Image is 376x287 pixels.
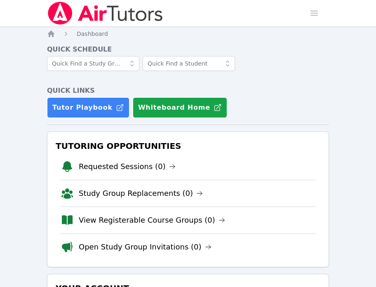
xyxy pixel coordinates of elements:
a: Requested Sessions (0) [79,161,176,172]
a: View Registerable Course Groups (0) [79,214,225,226]
span: Dashboard [77,31,108,37]
a: Tutor Playbook [47,97,129,118]
input: Quick Find a Student [143,56,235,71]
input: Quick Find a Study Group [47,56,139,71]
h4: Quick Links [47,86,329,96]
img: Air Tutors [47,2,164,25]
nav: Breadcrumb [47,30,329,38]
h3: Tutoring Opportunities [54,139,322,153]
h4: Quick Schedule [47,45,329,54]
button: Whiteboard Home [133,97,227,118]
a: Open Study Group Invitations (0) [79,241,211,253]
a: Dashboard [77,30,108,38]
a: Study Group Replacements (0) [79,188,203,199]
